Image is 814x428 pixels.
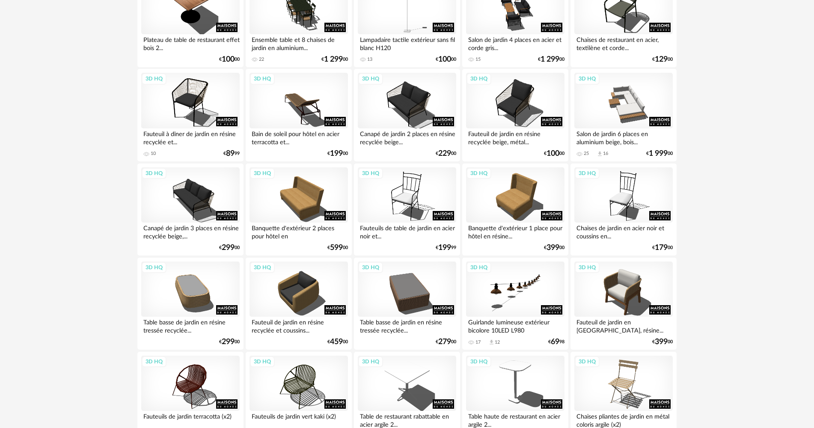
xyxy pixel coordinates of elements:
div: 3D HQ [466,73,491,84]
div: 13 [367,56,372,62]
a: 3D HQ Fauteuil de jardin en [GEOGRAPHIC_DATA], résine... €39900 [570,258,677,350]
div: 3D HQ [358,168,383,179]
a: 3D HQ Table basse de jardin en résine tressée recyclée... €27900 [354,258,460,350]
div: Chaises pliantes de jardin en métal coloris argile (x2) [574,411,673,428]
div: 10 [151,151,156,157]
a: 3D HQ Fauteuils de table de jardin en acier noir et... €19999 [354,163,460,256]
a: 3D HQ Canapé de jardin 3 places en résine recyclée beige,... €29900 [137,163,244,256]
div: Guirlande lumineuse extérieur bicolore 10LED L980 [466,317,564,334]
div: 3D HQ [358,262,383,273]
div: Fauteuil à dîner de jardin en résine recyclée et... [141,128,240,146]
a: 3D HQ Banquette d'extérieur 2 places pour hôtel en [GEOGRAPHIC_DATA]... €59900 [246,163,352,256]
div: Fauteuil de jardin en résine recyclée et coussins... [250,317,348,334]
div: 3D HQ [575,262,600,273]
span: 299 [222,245,235,251]
div: € 00 [327,245,348,251]
div: Chaises de restaurant en acier, textilène et corde... [574,34,673,51]
div: 12 [495,339,500,345]
div: € 00 [538,56,564,62]
a: 3D HQ Table basse de jardin en résine tressée recyclée... €29900 [137,258,244,350]
div: 3D HQ [466,168,491,179]
div: 3D HQ [142,73,166,84]
div: Fauteuil de jardin en [GEOGRAPHIC_DATA], résine... [574,317,673,334]
div: 3D HQ [575,356,600,367]
div: € 00 [327,339,348,345]
div: 3D HQ [466,356,491,367]
div: Plateau de table de restaurant effet bois 2... [141,34,240,51]
div: Salon de jardin 6 places en aluminium beige, bois... [574,128,673,146]
a: 3D HQ Bain de soleil pour hôtel en acier terracotta et... €19900 [246,69,352,161]
div: € 00 [436,56,456,62]
div: € 99 [223,151,240,157]
div: 17 [475,339,481,345]
span: 100 [547,151,559,157]
div: Chaises de jardin en acier noir et coussins en... [574,223,673,240]
span: 1 299 [324,56,343,62]
div: Ensemble table et 8 chaises de jardin en aluminium... [250,34,348,51]
span: 1 299 [541,56,559,62]
span: 279 [438,339,451,345]
span: Download icon [488,339,495,345]
div: Fauteuils de jardin vert kaki (x2) [250,411,348,428]
div: 22 [259,56,264,62]
div: 3D HQ [250,262,275,273]
div: Canapé de jardin 3 places en résine recyclée beige,... [141,223,240,240]
span: 229 [438,151,451,157]
span: Download icon [597,151,603,157]
div: € 00 [544,245,564,251]
div: 3D HQ [142,356,166,367]
span: 199 [330,151,343,157]
a: 3D HQ Fauteuil de jardin en résine recyclée beige, métal... €10000 [462,69,568,161]
div: 3D HQ [250,73,275,84]
div: Canapé de jardin 2 places en résine recyclée beige... [358,128,456,146]
span: 299 [222,339,235,345]
div: € 00 [327,151,348,157]
div: € 99 [436,245,456,251]
div: Salon de jardin 4 places en acier et corde gris... [466,34,564,51]
div: 3D HQ [466,262,491,273]
a: 3D HQ Canapé de jardin 2 places en résine recyclée beige... €22900 [354,69,460,161]
a: 3D HQ Banquette d'extérieur 1 place pour hôtel en résine... €39900 [462,163,568,256]
div: 25 [584,151,589,157]
div: 3D HQ [575,168,600,179]
span: 1 999 [649,151,668,157]
div: € 00 [219,56,240,62]
div: € 00 [652,245,673,251]
span: 89 [226,151,235,157]
a: 3D HQ Guirlande lumineuse extérieur bicolore 10LED L980 17 Download icon 12 €6998 [462,258,568,350]
div: € 00 [321,56,348,62]
span: 100 [438,56,451,62]
span: 399 [655,339,668,345]
div: 3D HQ [358,356,383,367]
div: Fauteuils de table de jardin en acier noir et... [358,223,456,240]
div: 3D HQ [358,73,383,84]
span: 459 [330,339,343,345]
div: Bain de soleil pour hôtel en acier terracotta et... [250,128,348,146]
div: 3D HQ [142,168,166,179]
div: Fauteuil de jardin en résine recyclée beige, métal... [466,128,564,146]
div: Lampadaire tactile extérieur sans fil blanc H120 [358,34,456,51]
span: 129 [655,56,668,62]
a: 3D HQ Fauteuil de jardin en résine recyclée et coussins... €45900 [246,258,352,350]
div: € 00 [652,56,673,62]
div: € 00 [219,339,240,345]
div: Table de restaurant rabattable en acier argile 2... [358,411,456,428]
div: Banquette d'extérieur 2 places pour hôtel en [GEOGRAPHIC_DATA]... [250,223,348,240]
span: 199 [438,245,451,251]
div: € 00 [652,339,673,345]
div: Table haute de restaurant en acier argile 2... [466,411,564,428]
span: 100 [222,56,235,62]
div: 15 [475,56,481,62]
div: 3D HQ [250,168,275,179]
div: € 00 [646,151,673,157]
div: € 00 [544,151,564,157]
div: 3D HQ [250,356,275,367]
div: € 00 [436,151,456,157]
a: 3D HQ Fauteuil à dîner de jardin en résine recyclée et... 10 €8999 [137,69,244,161]
div: € 00 [219,245,240,251]
div: Table basse de jardin en résine tressée recyclée... [358,317,456,334]
div: 3D HQ [142,262,166,273]
span: 69 [551,339,559,345]
div: € 98 [548,339,564,345]
a: 3D HQ Chaises de jardin en acier noir et coussins en... €17900 [570,163,677,256]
